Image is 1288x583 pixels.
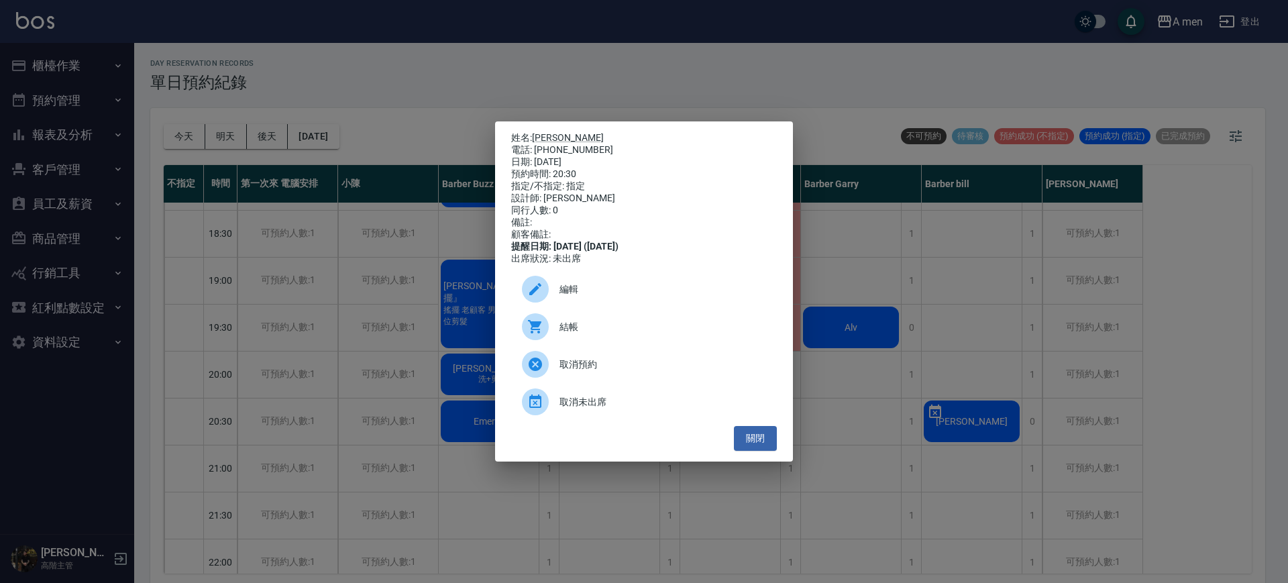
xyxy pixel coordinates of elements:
[511,383,777,421] div: 取消未出席
[559,358,766,372] span: 取消預約
[511,168,777,180] div: 預約時間: 20:30
[511,217,777,229] div: 備註:
[511,193,777,205] div: 設計師: [PERSON_NAME]
[511,346,777,383] div: 取消預約
[532,132,604,143] a: [PERSON_NAME]
[511,308,777,346] a: 結帳
[511,253,777,265] div: 出席狀況: 未出席
[511,241,777,253] div: 提醒日期: [DATE] ([DATE])
[511,156,777,168] div: 日期: [DATE]
[559,395,766,409] span: 取消未出席
[511,270,777,308] div: 編輯
[559,320,766,334] span: 結帳
[511,205,777,217] div: 同行人數: 0
[511,229,777,241] div: 顧客備註:
[511,180,777,193] div: 指定/不指定: 指定
[511,144,777,156] div: 電話: [PHONE_NUMBER]
[734,426,777,451] button: 關閉
[559,282,766,297] span: 編輯
[511,132,777,144] p: 姓名:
